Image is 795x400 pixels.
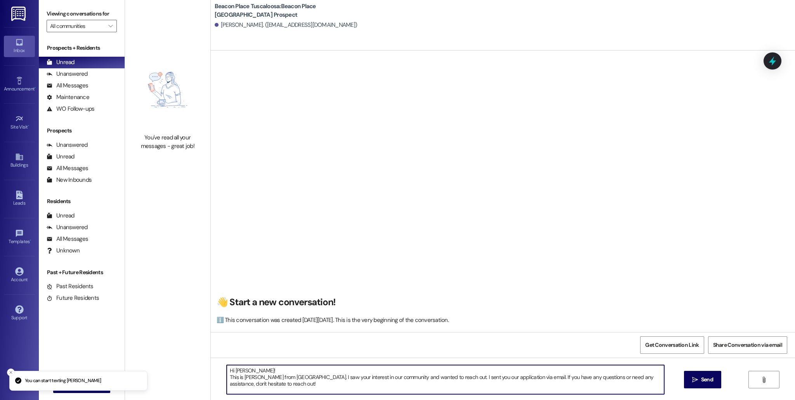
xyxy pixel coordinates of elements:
div: All Messages [47,82,88,90]
i:  [692,377,698,383]
div: Future Residents [47,294,99,302]
a: Account [4,265,35,286]
div: Unread [47,153,75,161]
div: Prospects [39,127,125,135]
a: Templates • [4,227,35,248]
a: Inbox [4,36,35,57]
a: Support [4,303,35,324]
div: Unanswered [47,223,88,231]
div: Past + Future Residents [39,268,125,277]
a: Site Visit • [4,112,35,133]
button: Close toast [7,369,15,376]
button: Get Conversation Link [640,336,704,354]
div: Unread [47,212,75,220]
p: You can start texting [PERSON_NAME] [25,377,101,384]
div: You've read all your messages - great job! [134,134,202,150]
textarea: Hi [PERSON_NAME]! This is [PERSON_NAME] from [GEOGRAPHIC_DATA]. I saw your interest in our commun... [227,365,664,394]
span: Send [701,376,713,384]
div: All Messages [47,164,88,172]
div: Unanswered [47,141,88,149]
div: Maintenance [47,93,89,101]
button: Share Conversation via email [708,336,787,354]
span: Get Conversation Link [645,341,699,349]
img: ResiDesk Logo [11,7,27,21]
label: Viewing conversations for [47,8,117,20]
div: Unread [47,58,75,66]
span: • [30,238,31,243]
div: Unknown [47,247,80,255]
h2: 👋 Start a new conversation! [217,296,785,308]
div: ℹ️ This conversation was created [DATE][DATE]. This is the very beginning of the conversation. [217,316,785,324]
i:  [108,23,113,29]
input: All communities [50,20,104,32]
a: Buildings [4,150,35,171]
span: • [28,123,29,129]
div: Prospects + Residents [39,44,125,52]
button: Send [684,371,722,388]
span: Share Conversation via email [713,341,782,349]
div: All Messages [47,235,88,243]
img: empty-state [134,50,202,130]
div: Residents [39,197,125,205]
b: Beacon Place Tuscaloosa: Beacon Place [GEOGRAPHIC_DATA] Prospect [215,2,370,19]
div: Past Residents [47,282,94,290]
a: Leads [4,188,35,209]
i:  [761,377,767,383]
div: New Inbounds [47,176,92,184]
div: Unanswered [47,70,88,78]
span: • [35,85,36,90]
div: WO Follow-ups [47,105,94,113]
div: [PERSON_NAME]. ([EMAIL_ADDRESS][DOMAIN_NAME]) [215,21,358,29]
